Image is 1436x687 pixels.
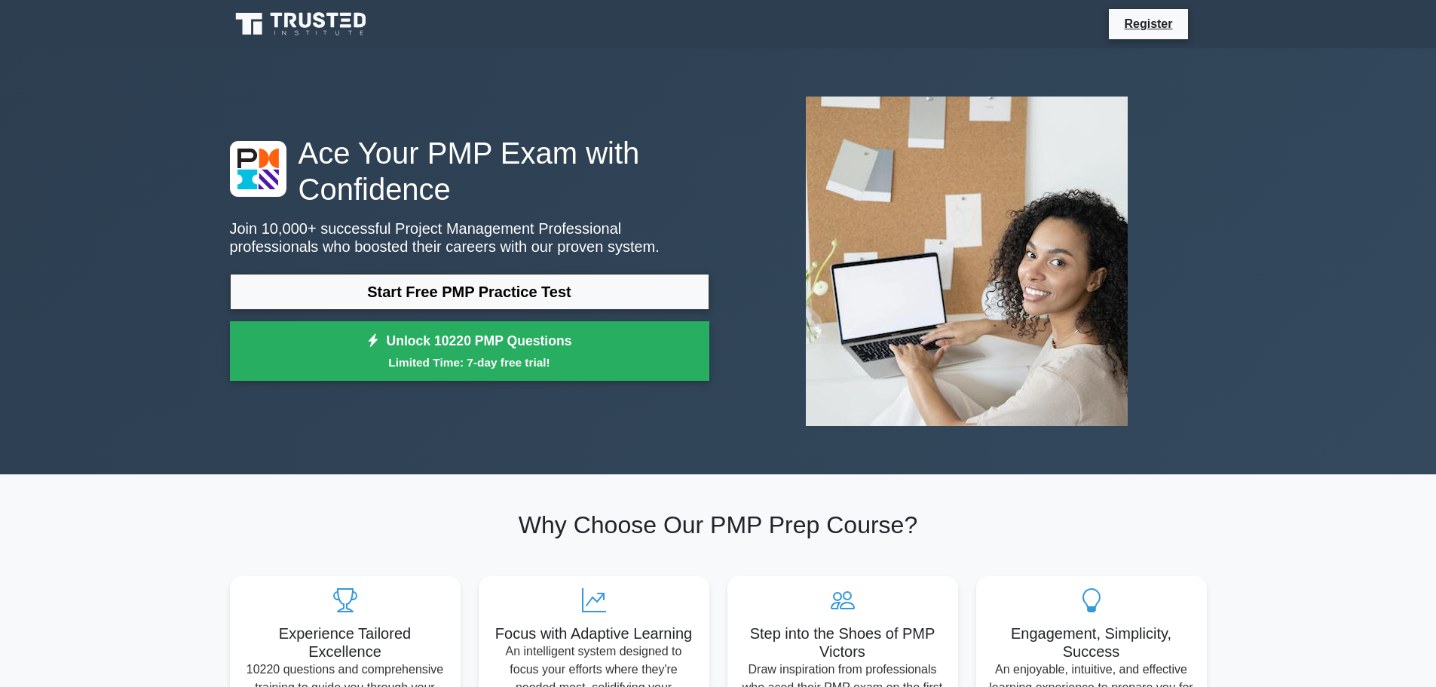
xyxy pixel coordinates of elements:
a: Register [1115,14,1181,33]
h5: Experience Tailored Excellence [242,624,449,661]
p: Join 10,000+ successful Project Management Professional professionals who boosted their careers w... [230,219,709,256]
a: Unlock 10220 PMP QuestionsLimited Time: 7-day free trial! [230,321,709,382]
h5: Engagement, Simplicity, Success [988,624,1195,661]
a: Start Free PMP Practice Test [230,274,709,310]
h1: Ace Your PMP Exam with Confidence [230,135,709,207]
h5: Step into the Shoes of PMP Victors [739,624,946,661]
h2: Why Choose Our PMP Prep Course? [230,511,1207,539]
h5: Focus with Adaptive Learning [491,624,697,643]
small: Limited Time: 7-day free trial! [249,354,690,371]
